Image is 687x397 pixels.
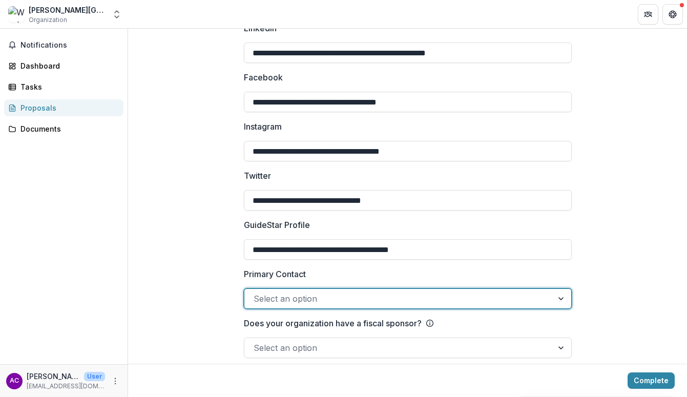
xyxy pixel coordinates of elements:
button: Notifications [4,37,123,53]
p: Twitter [244,170,271,182]
div: Tasks [20,81,115,92]
button: Open entity switcher [110,4,124,25]
a: Documents [4,120,123,137]
a: Dashboard [4,57,123,74]
span: Organization [29,15,67,25]
button: More [109,375,121,387]
p: [PERSON_NAME] [27,371,80,382]
div: Proposals [20,102,115,113]
p: [EMAIL_ADDRESS][DOMAIN_NAME] [27,382,105,391]
div: Dashboard [20,60,115,71]
p: Does your organization have a fiscal sponsor? [244,317,422,329]
div: Documents [20,123,115,134]
span: Notifications [20,41,119,50]
p: Primary Contact [244,268,306,280]
a: Proposals [4,99,123,116]
p: User [84,372,105,381]
img: Wesley Community Center [8,6,25,23]
p: GuideStar Profile [244,219,310,231]
button: Get Help [662,4,683,25]
a: Tasks [4,78,123,95]
button: Partners [638,4,658,25]
button: Complete [628,372,675,389]
div: Amy Corron [10,378,19,384]
p: Facebook [244,71,283,83]
p: Instagram [244,120,282,133]
div: [PERSON_NAME][GEOGRAPHIC_DATA] [29,5,106,15]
